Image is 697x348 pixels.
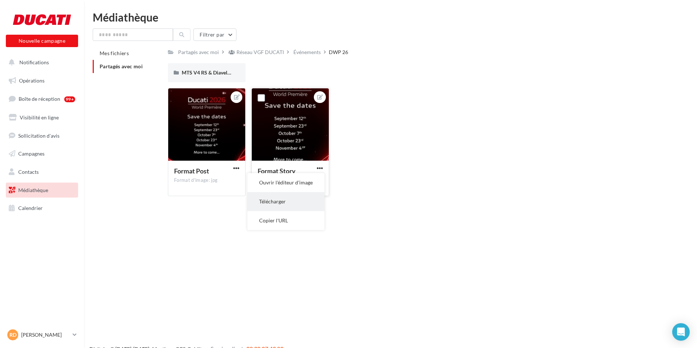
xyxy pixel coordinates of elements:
div: Médiathèque [93,12,688,23]
a: Boîte de réception99+ [4,91,80,107]
span: Médiathèque [18,187,48,193]
a: Médiathèque [4,183,80,198]
a: Calendrier [4,200,80,216]
span: Calendrier [18,205,43,211]
div: Format d'image: jpg [174,177,239,184]
span: Sollicitation d'avis [18,132,59,138]
div: Open Intercom Messenger [672,323,690,341]
p: [PERSON_NAME] [21,331,70,339]
span: Format Story [258,167,296,175]
button: Copier l'URL [247,211,324,230]
a: Campagnes [4,146,80,161]
div: Événements [293,49,321,56]
span: Mes fichiers [100,50,129,56]
button: Filtrer par [193,28,236,41]
span: Visibilité en ligne [20,114,59,121]
div: Partagés avec moi [178,49,219,56]
span: Opérations [19,77,45,84]
span: MTS V4 RS & Diavel V4 RS [182,69,242,76]
div: Réseau VGF DUCATI [236,49,284,56]
a: Contacts [4,164,80,180]
span: Campagnes [18,150,45,157]
span: Format Post [174,167,209,175]
button: Notifications [4,55,77,70]
span: Boîte de réception [19,96,60,102]
a: Visibilité en ligne [4,110,80,125]
div: DWP 26 [329,49,348,56]
span: Partagés avec moi [100,63,143,69]
span: Notifications [19,59,49,65]
button: Nouvelle campagne [6,35,78,47]
div: 99+ [64,96,75,102]
a: Sollicitation d'avis [4,128,80,144]
button: Ouvrir l'éditeur d'image [247,173,324,192]
a: Opérations [4,73,80,88]
span: RD [9,331,16,339]
a: RD [PERSON_NAME] [6,328,78,342]
span: Contacts [18,169,39,175]
button: Télécharger [247,192,324,211]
